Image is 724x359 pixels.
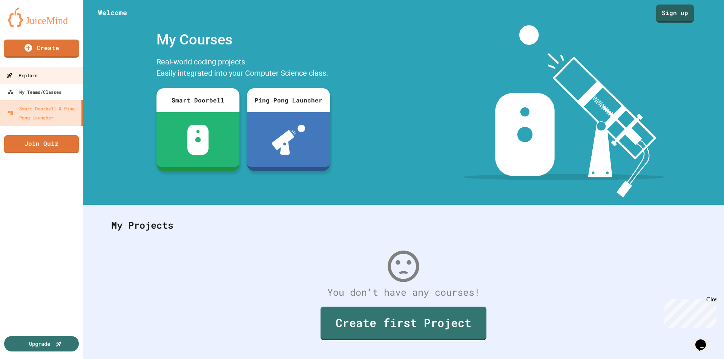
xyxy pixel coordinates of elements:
[4,135,79,153] a: Join Quiz
[153,54,334,82] div: Real-world coding projects. Easily integrated into your Computer Science class.
[8,104,78,122] div: Smart Doorbell & Ping Pong Launcher
[692,329,716,351] iframe: chat widget
[187,125,209,155] img: sdb-white.svg
[3,3,52,48] div: Chat with us now!Close
[321,307,486,340] a: Create first Project
[656,5,694,23] a: Sign up
[463,25,665,197] img: banner-image-my-projects.png
[8,87,61,96] div: My Teams/Classes
[272,125,305,155] img: ppl-with-ball.png
[104,211,703,240] div: My Projects
[247,88,330,112] div: Ping Pong Launcher
[6,71,37,80] div: Explore
[29,340,50,348] div: Upgrade
[104,285,703,299] div: You don't have any courses!
[8,8,75,27] img: logo-orange.svg
[153,25,334,54] div: My Courses
[661,296,716,328] iframe: chat widget
[156,88,239,112] div: Smart Doorbell
[4,40,79,58] a: Create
